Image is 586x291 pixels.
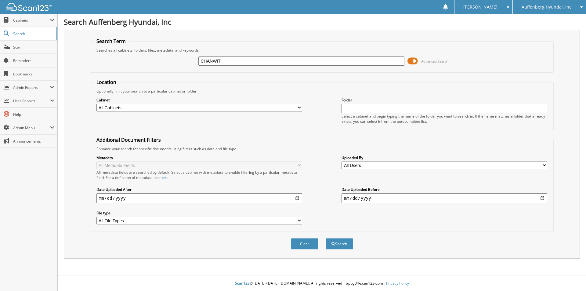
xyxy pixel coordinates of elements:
[342,97,547,103] label: Folder
[235,281,250,286] span: Scan123
[96,97,302,103] label: Cabinet
[326,238,353,249] button: Search
[342,155,547,160] label: Uploaded By
[13,58,54,63] span: Reminders
[96,187,302,192] label: Date Uploaded After
[93,79,119,85] legend: Location
[13,85,50,90] span: Admin Reports
[342,187,547,192] label: Date Uploaded Before
[13,98,50,104] span: User Reports
[161,175,168,180] a: here
[13,31,53,36] span: Search
[93,146,551,151] div: Enhance your search for specific documents using filters such as date and file type.
[96,210,302,216] label: File type
[13,139,54,144] span: Announcements
[291,238,318,249] button: Clear
[386,281,409,286] a: Privacy Policy
[96,170,302,180] div: All metadata fields are searched by default. Select a cabinet with metadata to enable filtering b...
[93,136,164,143] legend: Additional Document Filters
[13,71,54,77] span: Bookmarks
[342,193,547,203] input: end
[421,59,448,64] span: Advanced Search
[96,193,302,203] input: start
[93,89,551,94] div: Optionally limit your search to a particular cabinet or folder
[13,112,54,117] span: Help
[342,114,547,124] div: Select a cabinet and begin typing the name of the folder you want to search in. If the name match...
[555,262,586,291] iframe: Chat Widget
[6,3,52,11] img: scan123-logo-white.svg
[522,5,571,9] span: Auffenberg Hyundai, Inc
[64,17,580,27] h1: Search Auffenberg Hyundai, Inc
[13,125,50,130] span: Admin Menu
[13,45,54,50] span: Scan
[96,155,302,160] label: Metadata
[93,38,129,45] legend: Search Term
[93,48,551,53] div: Searches all cabinets, folders, files, metadata, and keywords
[463,5,497,9] span: [PERSON_NAME]
[58,276,586,291] div: © [DATE]-[DATE] [DOMAIN_NAME]. All rights reserved | appg04-scan123-com |
[13,18,50,23] span: Cabinets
